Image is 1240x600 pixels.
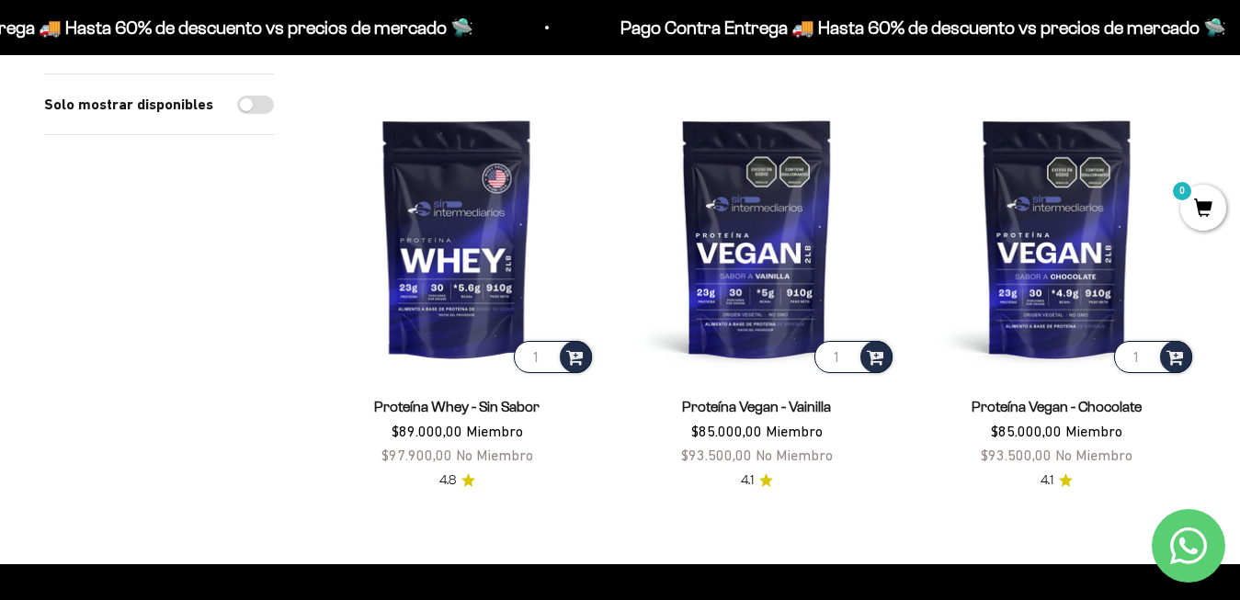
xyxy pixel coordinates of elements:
span: $85.000,00 [691,423,762,439]
span: Miembro [1065,423,1122,439]
span: $93.500,00 [681,447,752,463]
a: Proteína Vegan - Chocolate [972,399,1142,414]
span: 4.1 [1041,470,1053,491]
span: $85.000,00 [991,423,1062,439]
span: No Miembro [756,447,833,463]
a: 0 [1180,199,1226,220]
mark: 0 [1171,180,1193,202]
span: 4.8 [439,470,456,491]
a: 4.84.8 de 5.0 estrellas [439,470,475,491]
label: Solo mostrar disponibles [44,93,213,117]
span: No Miembro [1055,447,1132,463]
span: Miembro [466,423,523,439]
span: $97.900,00 [381,447,452,463]
a: 4.14.1 de 5.0 estrellas [1041,470,1073,491]
a: 4.14.1 de 5.0 estrellas [741,470,773,491]
span: No Miembro [456,447,533,463]
a: Proteína Whey - Sin Sabor [374,399,540,414]
span: 4.1 [741,470,754,491]
p: Pago Contra Entrega 🚚 Hasta 60% de descuento vs precios de mercado 🛸 [619,13,1224,42]
a: Proteína Vegan - Vainilla [682,399,831,414]
span: Miembro [766,423,823,439]
span: $93.500,00 [981,447,1052,463]
span: $89.000,00 [392,423,462,439]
